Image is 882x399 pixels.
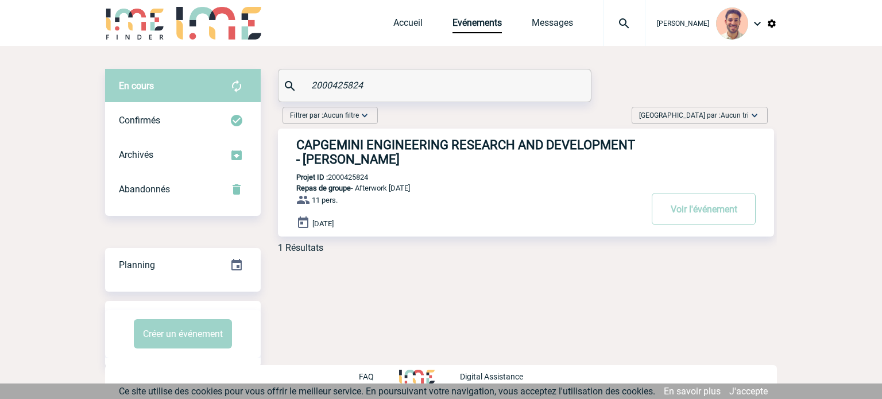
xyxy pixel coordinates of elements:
[105,7,165,40] img: IME-Finder
[312,219,334,228] span: [DATE]
[359,110,370,121] img: baseline_expand_more_white_24dp-b.png
[278,184,641,192] p: - Afterwork [DATE]
[134,319,232,348] button: Créer un événement
[652,193,756,225] button: Voir l'événement
[296,173,328,181] b: Projet ID :
[323,111,359,119] span: Aucun filtre
[721,111,749,119] span: Aucun tri
[359,370,399,381] a: FAQ
[399,370,435,383] img: http://www.idealmeetingsevents.fr/
[119,386,655,397] span: Ce site utilise des cookies pour vous offrir le meilleur service. En poursuivant votre navigation...
[105,138,261,172] div: Retrouvez ici tous les événements que vous avez décidé d'archiver
[308,77,564,94] input: Rechercher un événement par son nom
[105,247,261,281] a: Planning
[119,184,170,195] span: Abandonnés
[749,110,760,121] img: baseline_expand_more_white_24dp-b.png
[278,242,323,253] div: 1 Résultats
[119,259,155,270] span: Planning
[278,138,774,166] a: CAPGEMINI ENGINEERING RESEARCH AND DEVELOPMENT - [PERSON_NAME]
[119,115,160,126] span: Confirmés
[460,372,523,381] p: Digital Assistance
[393,17,423,33] a: Accueil
[716,7,748,40] img: 132114-0.jpg
[105,69,261,103] div: Retrouvez ici tous vos évènements avant confirmation
[105,172,261,207] div: Retrouvez ici tous vos événements annulés
[729,386,768,397] a: J'accepte
[657,20,709,28] span: [PERSON_NAME]
[312,196,338,204] span: 11 pers.
[359,372,374,381] p: FAQ
[664,386,721,397] a: En savoir plus
[278,173,368,181] p: 2000425824
[296,184,351,192] span: Repas de groupe
[296,138,641,166] h3: CAPGEMINI ENGINEERING RESEARCH AND DEVELOPMENT - [PERSON_NAME]
[119,80,154,91] span: En cours
[105,248,261,282] div: Retrouvez ici tous vos événements organisés par date et état d'avancement
[290,110,359,121] span: Filtrer par :
[119,149,153,160] span: Archivés
[532,17,573,33] a: Messages
[639,110,749,121] span: [GEOGRAPHIC_DATA] par :
[452,17,502,33] a: Evénements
